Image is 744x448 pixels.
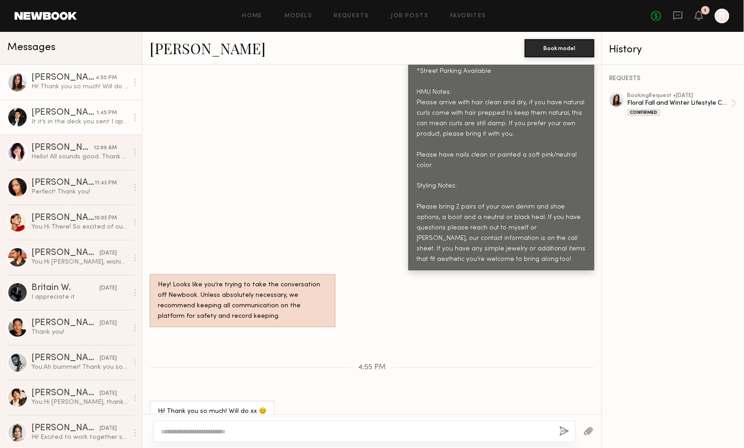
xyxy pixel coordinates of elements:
button: Book model [525,39,594,57]
div: [DATE] [100,284,117,293]
a: Models [284,13,312,19]
div: Thank you! [31,328,128,336]
div: [PERSON_NAME] [31,108,96,117]
div: REQUESTS [609,76,737,82]
a: [PERSON_NAME] [150,38,266,58]
div: 1 [704,8,707,13]
div: History [609,45,737,55]
div: [PERSON_NAME] [31,389,100,398]
div: Hey! Looks like you’re trying to take the conversation off Newbook. Unless absolutely necessary, ... [158,280,327,322]
div: You: Ah bummer! Thank you so much for the quick reply. We are trying to fill a last minute gap, a... [31,363,128,372]
div: [PERSON_NAME] [31,354,100,363]
div: booking Request • [DATE] [628,93,731,99]
div: [DATE] [100,389,117,398]
div: 4:55 PM [96,74,117,82]
span: Messages [7,42,55,53]
a: Job Posts [391,13,429,19]
div: [PERSON_NAME] [31,424,100,433]
div: You: Hi [PERSON_NAME], wishing you safe travels! We are moving forward with another talent for th... [31,258,128,266]
div: [PERSON_NAME] [31,143,94,153]
a: Favorites [450,13,486,19]
div: [DATE] [100,354,117,363]
div: [PERSON_NAME] [31,249,100,258]
div: [DATE] [100,249,117,258]
div: Perfect! Thank you! [31,188,128,196]
div: It it’s in the deck you sent I apologize. It just won’t load for me right now but I’ll have a loo... [31,117,128,126]
div: [PERSON_NAME] [31,178,95,188]
a: Requests [334,13,369,19]
div: Hi! Thank you so much! Will do xx 😊 [158,407,266,417]
div: 10:03 PM [94,214,117,223]
div: Hi! Thank you so much! Will do xx 😊 [31,82,128,91]
div: You: Hi [PERSON_NAME], thank you for getting back to us! We completely understand and respect you... [31,398,128,407]
a: N [715,9,729,23]
div: Confirmed [628,109,660,116]
a: Book model [525,44,594,51]
span: 4:55 PM [358,364,386,372]
a: bookingRequest •[DATE]Floral Fall and Winter Lifestyle Campaign 2025Confirmed [628,93,737,116]
div: I appreciate it [31,293,128,301]
a: Home [242,13,263,19]
div: You: Hi There! So excited of our upcoming campaign. Here is a revised deck + call sheet with impo... [31,223,128,231]
div: [PERSON_NAME] [31,73,96,82]
div: Hi! Excited to work together soon :). [31,433,128,442]
div: Hello! All sounds good. Thank you for sending all of that over 🙏 [31,153,128,161]
div: [DATE] [100,319,117,328]
div: [PERSON_NAME] [31,214,94,223]
div: [DATE] [100,424,117,433]
div: 11:43 PM [95,179,117,188]
div: Floral Fall and Winter Lifestyle Campaign 2025 [628,99,731,107]
div: 12:09 AM [94,144,117,153]
div: 1:45 PM [96,109,117,117]
div: [PERSON_NAME] [31,319,100,328]
div: Britain W. [31,284,100,293]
